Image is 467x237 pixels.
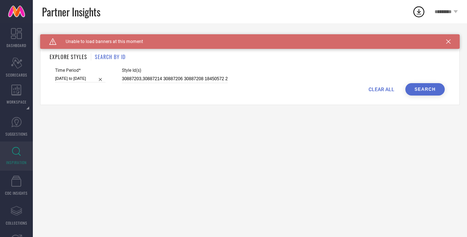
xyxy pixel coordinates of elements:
[5,190,28,196] span: CDC INSIGHTS
[5,131,28,137] span: SUGGESTIONS
[6,160,27,165] span: INSPIRATION
[122,68,228,73] span: Style Id(s)
[50,53,87,61] h1: EXPLORE STYLES
[412,5,425,18] div: Open download list
[42,4,100,19] span: Partner Insights
[57,39,143,44] span: Unable to load banners at this moment
[122,75,228,83] input: Enter comma separated style ids e.g. 12345, 67890
[55,75,105,82] input: Select time period
[405,83,445,96] button: Search
[7,43,26,48] span: DASHBOARD
[368,86,394,92] span: CLEAR ALL
[95,53,126,61] h1: SEARCH BY ID
[6,72,27,78] span: SCORECARDS
[40,34,460,40] div: Back TO Dashboard
[6,220,27,226] span: COLLECTIONS
[7,99,27,105] span: WORKSPACE
[55,68,105,73] span: Time Period*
